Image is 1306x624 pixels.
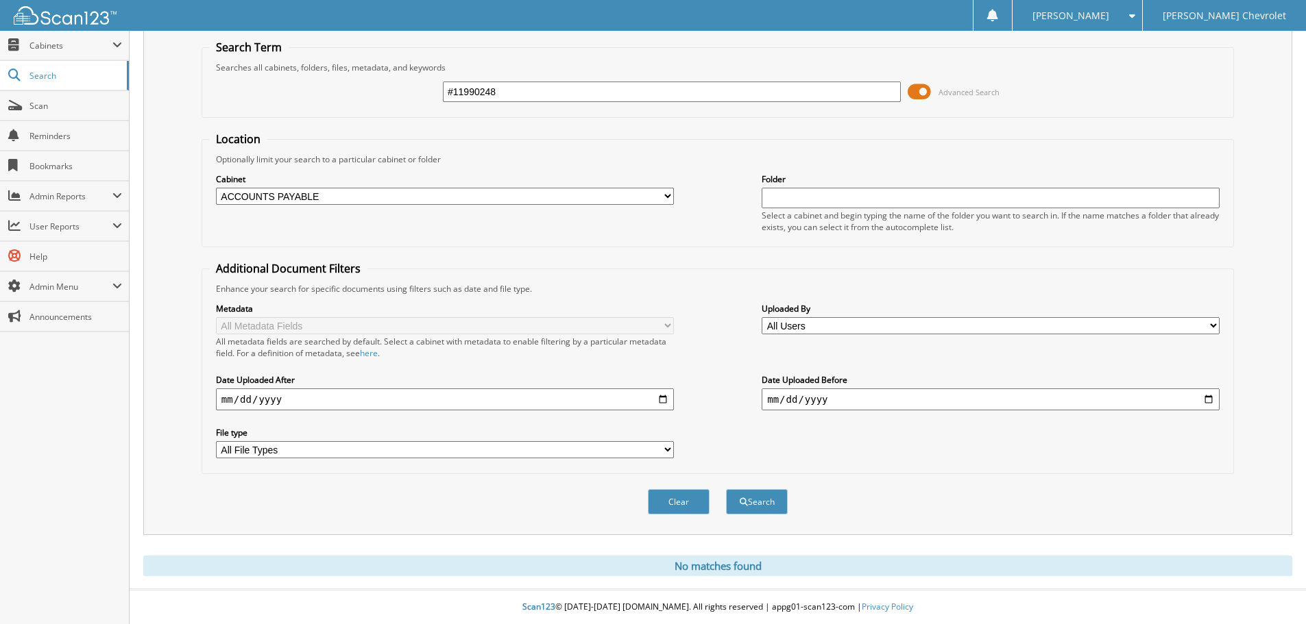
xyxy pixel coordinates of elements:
[209,153,1226,165] div: Optionally limit your search to a particular cabinet or folder
[209,283,1226,295] div: Enhance your search for specific documents using filters such as date and file type.
[29,40,112,51] span: Cabinets
[1237,558,1306,624] iframe: Chat Widget
[29,190,112,202] span: Admin Reports
[209,132,267,147] legend: Location
[14,6,117,25] img: scan123-logo-white.svg
[209,261,367,276] legend: Additional Document Filters
[29,221,112,232] span: User Reports
[939,87,1000,97] span: Advanced Search
[216,303,674,314] label: Metadata
[762,210,1220,233] div: Select a cabinet and begin typing the name of the folder you want to search in. If the name match...
[29,160,122,172] span: Bookmarks
[726,489,788,514] button: Search
[130,590,1306,624] div: © [DATE]-[DATE] [DOMAIN_NAME]. All rights reserved | appg01-scan123-com |
[216,427,674,438] label: File type
[29,311,122,323] span: Announcements
[209,62,1226,73] div: Searches all cabinets, folders, files, metadata, and keywords
[762,173,1220,185] label: Folder
[29,130,122,142] span: Reminders
[29,70,120,82] span: Search
[216,388,674,410] input: start
[1163,12,1286,20] span: [PERSON_NAME] Chevrolet
[762,303,1220,314] label: Uploaded By
[862,601,913,612] a: Privacy Policy
[29,100,122,112] span: Scan
[216,336,674,359] div: All metadata fields are searched by default. Select a cabinet with metadata to enable filtering b...
[143,556,1292,576] div: No matches found
[209,40,289,55] legend: Search Term
[522,601,555,612] span: Scan123
[29,251,122,262] span: Help
[216,173,674,185] label: Cabinet
[216,374,674,386] label: Date Uploaded After
[762,374,1220,386] label: Date Uploaded Before
[360,347,378,359] a: here
[1032,12,1109,20] span: [PERSON_NAME]
[29,281,112,292] span: Admin Menu
[762,388,1220,410] input: end
[648,489,710,514] button: Clear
